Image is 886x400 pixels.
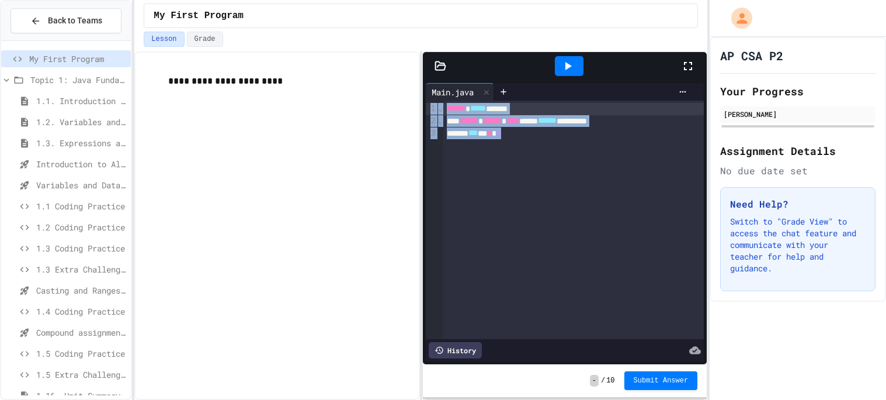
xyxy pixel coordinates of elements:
span: 1.3 Extra Challenge Problem [36,263,126,275]
h2: Your Progress [720,83,875,99]
div: Main.java [426,86,480,98]
button: Submit Answer [624,371,698,390]
span: - [590,375,599,387]
h2: Assignment Details [720,143,875,159]
h3: Need Help? [730,197,866,211]
span: / [601,376,605,385]
div: History [429,342,482,358]
span: Submit Answer [634,376,689,385]
span: 10 [606,376,614,385]
button: Grade [187,32,223,47]
div: [PERSON_NAME] [724,109,872,119]
span: Back to Teams [48,15,102,27]
span: 1.5 Extra Challenge Problem [36,368,126,381]
button: Back to Teams [11,8,121,33]
h1: AP CSA P2 [720,47,783,64]
div: 1 [426,103,437,115]
span: Casting and Ranges of variables - Quiz [36,284,126,296]
div: 3 [426,127,437,140]
p: Switch to "Grade View" to access the chat feature and communicate with your teacher for help and ... [730,216,866,274]
span: My First Program [29,53,126,65]
div: No due date set [720,164,875,178]
span: Topic 1: Java Fundamentals [30,74,126,86]
span: Variables and Data Types - Quiz [36,179,126,191]
span: 1.1. Introduction to Algorithms, Programming, and Compilers [36,95,126,107]
span: Fold line [437,104,443,113]
span: 1.2 Coding Practice [36,221,126,233]
div: Main.java [426,83,494,101]
span: 1.2. Variables and Data Types [36,116,126,128]
span: 1.3 Coding Practice [36,242,126,254]
span: 1.3. Expressions and Output [New] [36,137,126,149]
span: 1.4 Coding Practice [36,305,126,318]
span: 1.5 Coding Practice [36,347,126,360]
div: My Account [719,5,755,32]
div: 2 [426,115,437,127]
span: Introduction to Algorithms, Programming, and Compilers [36,158,126,170]
span: My First Program [154,9,244,23]
button: Lesson [144,32,184,47]
span: Fold line [437,116,443,125]
span: Compound assignment operators - Quiz [36,326,126,339]
span: 1.1 Coding Practice [36,200,126,212]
